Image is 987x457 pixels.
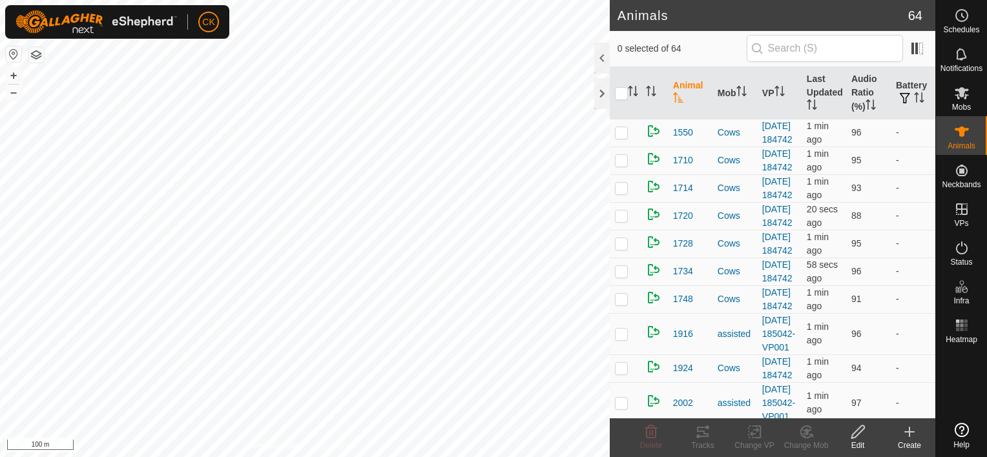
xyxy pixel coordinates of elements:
div: Cows [718,126,752,139]
span: CK [202,15,214,29]
span: Schedules [943,26,979,34]
img: returning on [646,179,661,194]
span: 96 [851,329,862,339]
th: Animal [668,67,712,119]
span: 2002 [673,396,693,410]
span: 18 Sept 2025, 12:43 pm [807,232,829,256]
img: returning on [646,290,661,305]
span: 96 [851,127,862,137]
div: Cows [718,154,752,167]
th: Audio Ratio (%) [846,67,891,119]
span: Heatmap [946,336,977,343]
td: - [891,147,935,174]
th: Mob [712,67,757,119]
img: Gallagher Logo [16,10,177,34]
span: 1916 [673,327,693,341]
th: Battery [891,67,935,119]
span: 18 Sept 2025, 12:45 pm [807,204,838,228]
div: Edit [832,440,884,451]
div: Cows [718,265,752,278]
td: - [891,285,935,313]
a: [DATE] 185042-VP001 [762,315,795,352]
span: Infra [953,297,969,305]
p-sorticon: Activate to sort [628,88,638,98]
img: returning on [646,262,661,278]
button: + [6,68,21,83]
button: Reset Map [6,46,21,62]
span: 18 Sept 2025, 12:44 pm [807,259,838,283]
span: 64 [908,6,922,25]
button: – [6,85,21,100]
span: Status [950,258,972,266]
span: VPs [954,219,968,227]
img: returning on [646,324,661,340]
span: 91 [851,294,862,304]
span: Delete [640,441,663,450]
div: Change Mob [780,440,832,451]
a: Contact Us [318,440,356,452]
span: 1728 [673,237,693,250]
span: 1710 [673,154,693,167]
span: 18 Sept 2025, 12:43 pm [807,321,829,345]
div: Cows [718,361,752,375]
a: [DATE] 185042-VP001 [762,384,795,421]
span: 18 Sept 2025, 12:44 pm [807,287,829,311]
span: 18 Sept 2025, 12:43 pm [807,176,829,200]
span: 1748 [673,292,693,306]
div: Cows [718,292,752,306]
a: Privacy Policy [254,440,302,452]
span: 1734 [673,265,693,278]
a: [DATE] 184742 [762,232,793,256]
span: 0 selected of 64 [618,42,747,56]
span: 88 [851,210,862,221]
p-sorticon: Activate to sort [807,101,817,112]
a: [DATE] 184742 [762,204,793,228]
a: Help [936,418,987,454]
span: 94 [851,363,862,373]
td: - [891,354,935,382]
span: Neckbands [942,181,981,188]
a: [DATE] 184742 [762,356,793,380]
p-sorticon: Activate to sort [673,94,683,105]
span: 96 [851,266,862,276]
td: - [891,382,935,423]
span: 1714 [673,181,693,195]
span: 1720 [673,209,693,223]
span: 18 Sept 2025, 12:43 pm [807,391,829,414]
a: [DATE] 184742 [762,259,793,283]
p-sorticon: Activate to sort [914,94,924,105]
button: Map Layers [28,47,44,63]
td: - [891,313,935,354]
span: Mobs [952,103,971,111]
a: [DATE] 184742 [762,287,793,311]
div: assisted [718,396,752,410]
a: [DATE] 184742 [762,176,793,200]
span: 18 Sept 2025, 12:44 pm [807,148,829,172]
span: 97 [851,398,862,408]
td: - [891,174,935,202]
span: Notifications [940,65,982,72]
span: 18 Sept 2025, 12:43 pm [807,121,829,145]
span: Animals [948,142,975,150]
th: VP [757,67,802,119]
span: Help [953,441,970,449]
div: Change VP [729,440,780,451]
div: assisted [718,327,752,341]
p-sorticon: Activate to sort [736,88,747,98]
span: 18 Sept 2025, 12:44 pm [807,356,829,380]
img: returning on [646,123,661,139]
input: Search (S) [747,35,903,62]
a: [DATE] 184742 [762,121,793,145]
span: 1924 [673,361,693,375]
p-sorticon: Activate to sort [866,101,876,112]
div: Tracks [677,440,729,451]
img: returning on [646,234,661,250]
div: Cows [718,181,752,195]
span: 95 [851,238,862,249]
span: 93 [851,183,862,193]
td: - [891,230,935,258]
td: - [891,119,935,147]
div: Create [884,440,935,451]
p-sorticon: Activate to sort [646,88,656,98]
img: returning on [646,359,661,374]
